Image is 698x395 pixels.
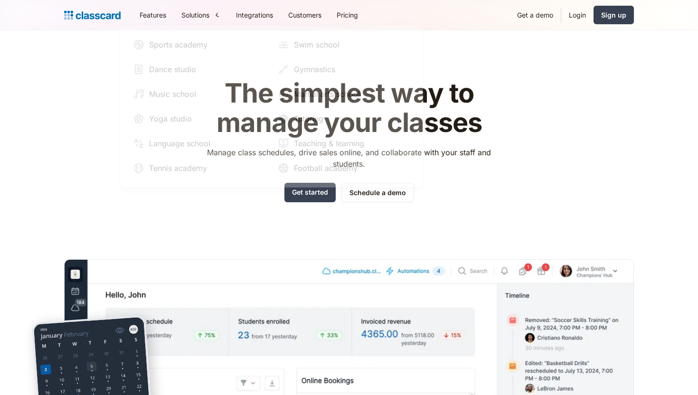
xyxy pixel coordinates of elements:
a: Football academy [274,159,413,178]
div: Language school [149,138,210,149]
div: Solutions [174,4,228,26]
div: Dance studio [149,64,196,75]
div: Tutoring [294,113,323,124]
a: Music school [129,85,268,103]
a: Features [132,4,174,26]
div: Teaching & learning [294,138,364,149]
div: Martial arts school [294,88,360,100]
a: Get started [284,183,336,202]
div: Tennis academy [149,162,207,174]
div: Music school [149,88,196,100]
a: Dance studio [129,60,268,79]
a: Language school [129,134,268,153]
a: Sign up [594,6,634,24]
a: Login [561,4,594,26]
a: Gymnastics [274,60,413,79]
nav: Solutions [119,25,423,188]
div: Sports academy [149,39,208,50]
a: Logo [64,9,121,22]
div: Football academy [294,162,358,174]
div: Yoga studio [149,113,192,124]
a: Schedule a demo [341,183,414,202]
a: Sports academy [129,35,268,54]
a: Get a demo [509,4,561,26]
a: Tutoring [274,109,413,128]
a: Swim school [274,35,413,54]
div: Gymnastics [294,64,335,75]
a: Yoga studio [129,109,268,128]
a: Teaching & learning [274,134,413,153]
div: Solutions [181,10,209,20]
div: Sign up [601,10,626,20]
a: Integrations [228,4,281,26]
div: Swim school [294,39,340,50]
a: Customers [281,4,329,26]
a: Martial arts school [274,85,413,103]
a: Tennis academy [129,159,268,178]
a: Pricing [329,4,366,26]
